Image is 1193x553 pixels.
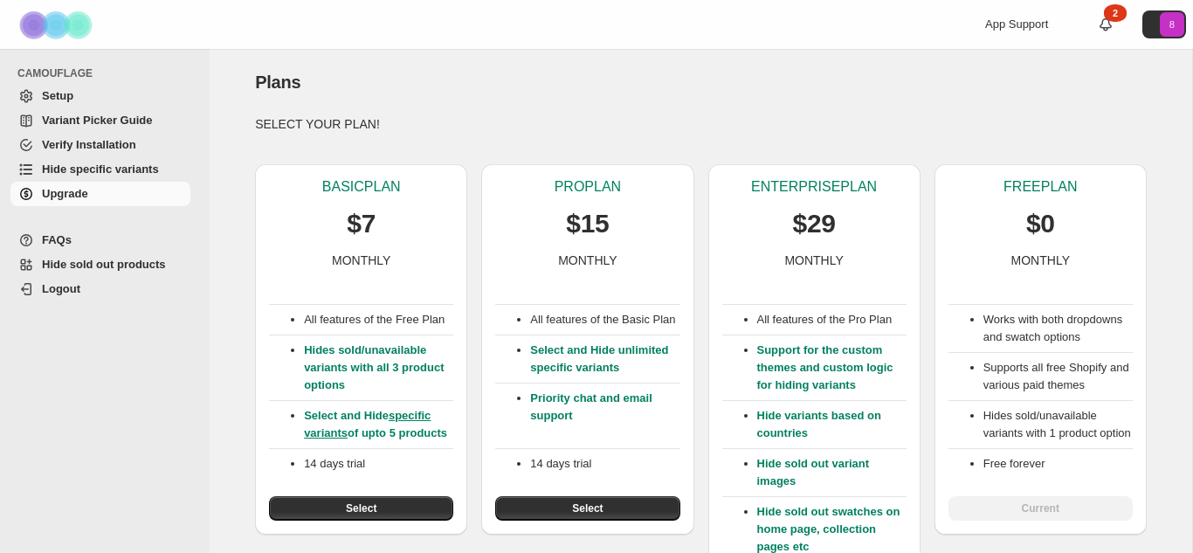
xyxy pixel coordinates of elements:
p: MONTHLY [784,252,843,269]
p: FREE PLAN [1003,178,1077,196]
span: Select [346,501,376,515]
img: Camouflage [14,1,101,49]
a: 2 [1097,16,1114,33]
a: Variant Picker Guide [10,108,190,133]
p: Select and Hide of upto 5 products [304,407,453,442]
p: Select and Hide unlimited specific variants [530,342,679,377]
text: 8 [1169,19,1175,30]
p: Priority chat and email support [530,390,679,442]
li: Free forever [983,455,1133,473]
span: Select [572,501,603,515]
li: Supports all free Shopify and various paid themes [983,359,1133,394]
p: MONTHLY [1011,252,1070,269]
a: Setup [10,84,190,108]
span: Plans [255,73,300,92]
span: CAMOUFLAGE [17,66,197,80]
p: Support for the custom themes and custom logic for hiding variants [757,342,907,394]
span: Setup [42,89,73,102]
li: Hides sold/unavailable variants with 1 product option [983,407,1133,442]
a: Verify Installation [10,133,190,157]
p: Hide variants based on countries [757,407,907,442]
p: $0 [1026,206,1055,241]
li: Works with both dropdowns and swatch options [983,311,1133,346]
a: Hide sold out products [10,252,190,277]
p: SELECT YOUR PLAN! [255,115,1147,133]
p: All features of the Pro Plan [757,311,907,328]
a: Hide specific variants [10,157,190,182]
p: $29 [793,206,836,241]
p: BASIC PLAN [322,178,401,196]
span: FAQs [42,233,72,246]
span: Avatar with initials 8 [1160,12,1184,37]
p: ENTERPRISE PLAN [751,178,877,196]
span: Hide specific variants [42,162,159,176]
p: Hides sold/unavailable variants with all 3 product options [304,342,453,394]
p: All features of the Free Plan [304,311,453,328]
div: 2 [1104,4,1127,22]
span: Hide sold out products [42,258,166,271]
a: FAQs [10,228,190,252]
p: 14 days trial [530,455,679,473]
p: PRO PLAN [555,178,621,196]
p: MONTHLY [558,252,617,269]
button: Select [269,496,453,521]
a: Logout [10,277,190,301]
p: 14 days trial [304,455,453,473]
a: Upgrade [10,182,190,206]
span: Variant Picker Guide [42,114,152,127]
button: Select [495,496,679,521]
p: All features of the Basic Plan [530,311,679,328]
p: $7 [347,206,376,241]
span: Upgrade [42,187,88,200]
span: Verify Installation [42,138,136,151]
p: MONTHLY [332,252,390,269]
p: Hide sold out variant images [757,455,907,490]
span: Logout [42,282,80,295]
button: Avatar with initials 8 [1142,10,1186,38]
p: $15 [566,206,609,241]
span: App Support [985,17,1048,31]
